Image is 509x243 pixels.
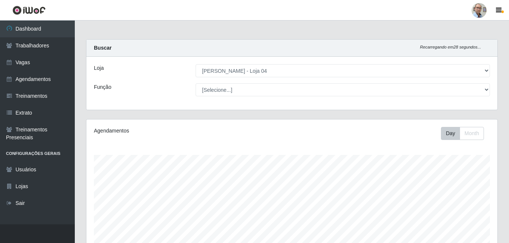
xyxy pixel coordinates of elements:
[94,127,252,135] div: Agendamentos
[441,127,484,140] div: First group
[94,45,111,51] strong: Buscar
[441,127,490,140] div: Toolbar with button groups
[460,127,484,140] button: Month
[420,45,481,49] i: Recarregando em 28 segundos...
[441,127,460,140] button: Day
[94,64,104,72] label: Loja
[12,6,46,15] img: CoreUI Logo
[94,83,111,91] label: Função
